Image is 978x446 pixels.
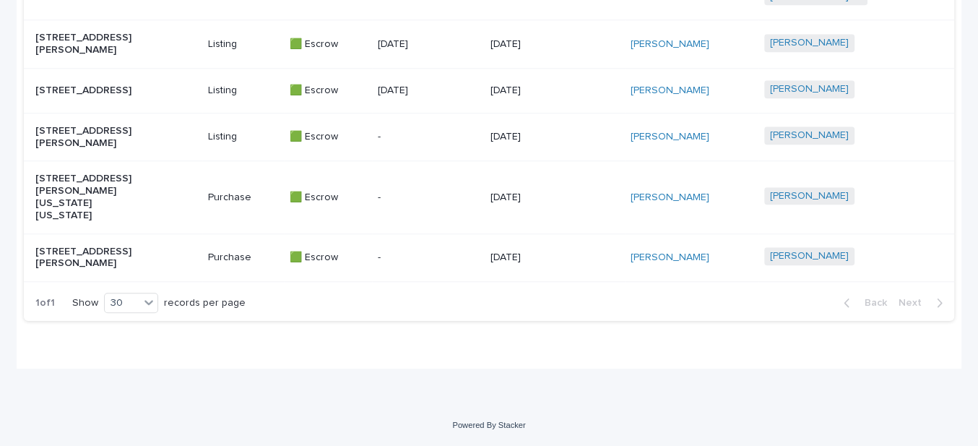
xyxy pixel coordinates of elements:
[770,37,849,49] a: [PERSON_NAME]
[378,85,479,97] p: [DATE]
[378,38,479,51] p: [DATE]
[35,125,139,150] p: [STREET_ADDRESS][PERSON_NAME]
[290,192,367,204] p: 🟩 Escrow
[24,113,953,161] tr: [STREET_ADDRESS][PERSON_NAME]Listing🟩 Escrow-[DATE][PERSON_NAME] [PERSON_NAME]
[164,297,246,309] p: records per page
[208,38,277,51] p: Listing
[770,129,849,142] a: [PERSON_NAME]
[24,161,953,233] tr: [STREET_ADDRESS][PERSON_NAME][US_STATE][US_STATE]Purchase🟩 Escrow-[DATE][PERSON_NAME] [PERSON_NAME]
[208,192,277,204] p: Purchase
[770,190,849,202] a: [PERSON_NAME]
[893,296,954,309] button: Next
[208,252,277,264] p: Purchase
[490,192,594,204] p: [DATE]
[290,85,367,97] p: 🟩 Escrow
[490,38,594,51] p: [DATE]
[290,131,367,143] p: 🟩 Escrow
[770,250,849,262] a: [PERSON_NAME]
[35,32,139,56] p: [STREET_ADDRESS][PERSON_NAME]
[105,296,139,311] div: 30
[899,298,930,308] span: Next
[35,246,139,270] p: [STREET_ADDRESS][PERSON_NAME]
[378,252,479,264] p: -
[35,173,139,221] p: [STREET_ADDRESS][PERSON_NAME][US_STATE][US_STATE]
[452,421,525,429] a: Powered By Stacker
[72,297,98,309] p: Show
[631,38,709,51] a: [PERSON_NAME]
[856,298,887,308] span: Back
[832,296,893,309] button: Back
[35,85,139,97] p: [STREET_ADDRESS]
[631,85,709,97] a: [PERSON_NAME]
[24,286,66,321] p: 1 of 1
[208,131,277,143] p: Listing
[490,131,594,143] p: [DATE]
[631,192,709,204] a: [PERSON_NAME]
[378,192,479,204] p: -
[490,85,594,97] p: [DATE]
[290,252,367,264] p: 🟩 Escrow
[631,252,709,264] a: [PERSON_NAME]
[770,83,849,95] a: [PERSON_NAME]
[378,131,479,143] p: -
[24,69,953,113] tr: [STREET_ADDRESS]Listing🟩 Escrow[DATE][DATE][PERSON_NAME] [PERSON_NAME]
[24,20,953,69] tr: [STREET_ADDRESS][PERSON_NAME]Listing🟩 Escrow[DATE][DATE][PERSON_NAME] [PERSON_NAME]
[631,131,709,143] a: [PERSON_NAME]
[24,233,953,282] tr: [STREET_ADDRESS][PERSON_NAME]Purchase🟩 Escrow-[DATE][PERSON_NAME] [PERSON_NAME]
[290,38,367,51] p: 🟩 Escrow
[208,85,277,97] p: Listing
[490,252,594,264] p: [DATE]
